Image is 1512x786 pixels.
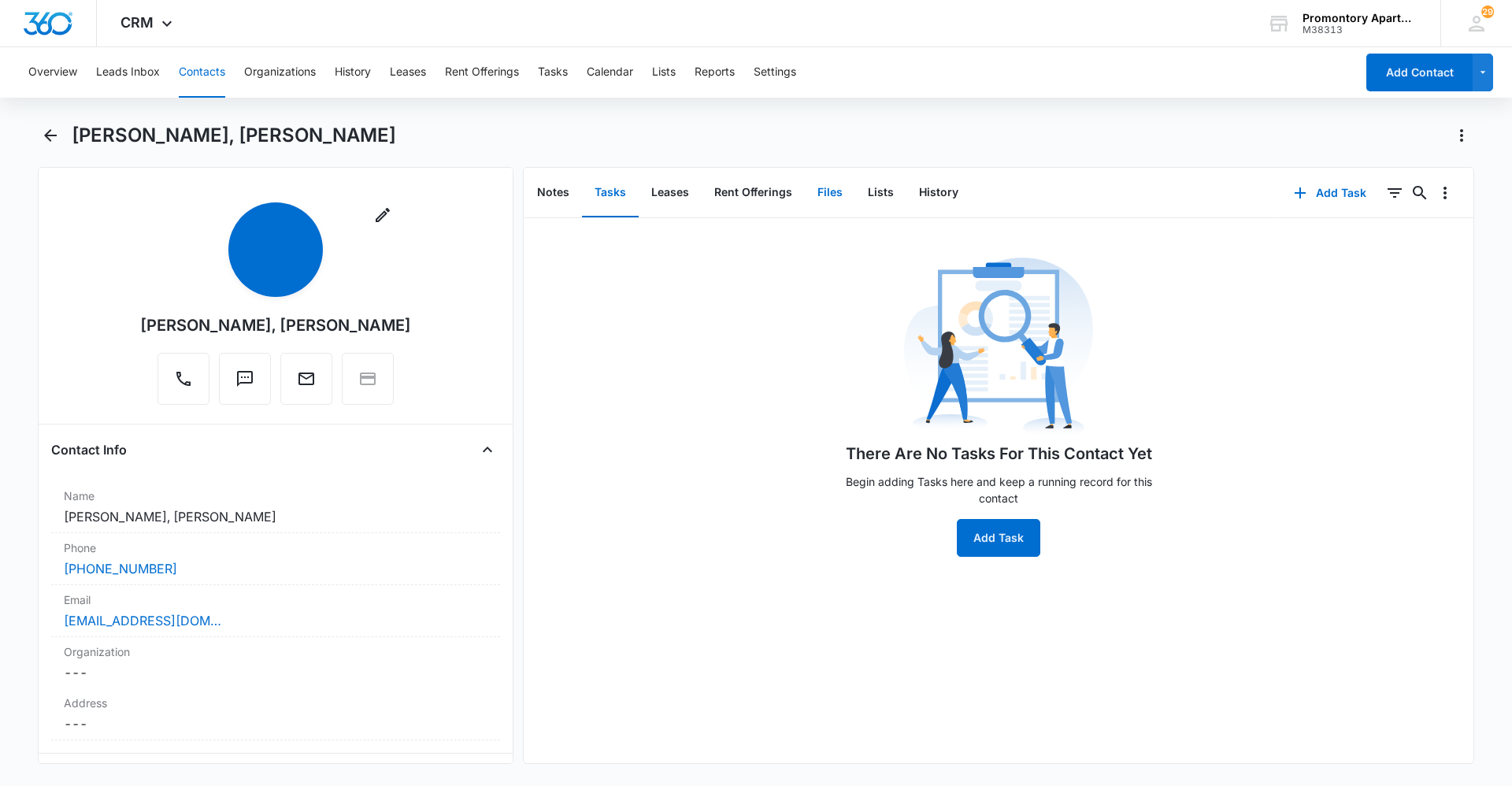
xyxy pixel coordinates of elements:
[1481,6,1494,18] div: notifications count
[280,353,332,405] button: Email
[445,47,519,98] button: Rent Offerings
[1382,180,1407,206] button: Filters
[157,353,209,405] button: Call
[51,481,500,533] div: Name[PERSON_NAME], [PERSON_NAME]
[805,169,855,217] button: Files
[1278,174,1382,212] button: Add Task
[1303,24,1417,35] div: account id
[695,47,735,98] button: Reports
[639,169,702,217] button: Leases
[280,377,332,391] a: Email
[833,473,1164,506] p: Begin adding Tasks here and keep a running record for this contact
[64,663,487,682] dd: ---
[1449,123,1474,148] button: Actions
[335,47,371,98] button: History
[51,533,500,585] div: Phone[PHONE_NUMBER]
[754,47,796,98] button: Settings
[1407,180,1432,206] button: Search...
[538,47,568,98] button: Tasks
[219,353,271,405] button: Text
[475,437,500,462] button: Close
[51,440,127,459] h4: Contact Info
[1481,6,1494,18] span: 29
[64,507,487,526] dd: [PERSON_NAME], [PERSON_NAME]
[120,14,154,31] span: CRM
[219,377,271,391] a: Text
[140,313,411,337] div: [PERSON_NAME], [PERSON_NAME]
[524,169,582,217] button: Notes
[906,169,971,217] button: History
[1366,54,1473,91] button: Add Contact
[64,643,487,660] label: Organization
[64,488,487,504] label: Name
[51,688,500,740] div: Address---
[64,714,487,733] dd: ---
[652,47,676,98] button: Lists
[244,47,316,98] button: Organizations
[582,169,639,217] button: Tasks
[28,47,77,98] button: Overview
[904,253,1093,442] img: No Data
[64,695,487,711] label: Address
[587,47,633,98] button: Calendar
[702,169,805,217] button: Rent Offerings
[38,123,62,148] button: Back
[1303,12,1417,24] div: account name
[72,124,396,147] h1: [PERSON_NAME], [PERSON_NAME]
[64,559,177,578] a: [PHONE_NUMBER]
[957,519,1040,557] button: Add Task
[64,591,487,608] label: Email
[51,585,500,637] div: Email[EMAIL_ADDRESS][DOMAIN_NAME]
[157,377,209,391] a: Call
[64,611,221,630] a: [EMAIL_ADDRESS][DOMAIN_NAME]
[179,47,225,98] button: Contacts
[390,47,426,98] button: Leases
[96,47,160,98] button: Leads Inbox
[64,539,487,556] label: Phone
[846,442,1152,465] h1: There Are No Tasks For This Contact Yet
[1432,180,1458,206] button: Overflow Menu
[855,169,906,217] button: Lists
[51,637,500,688] div: Organization---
